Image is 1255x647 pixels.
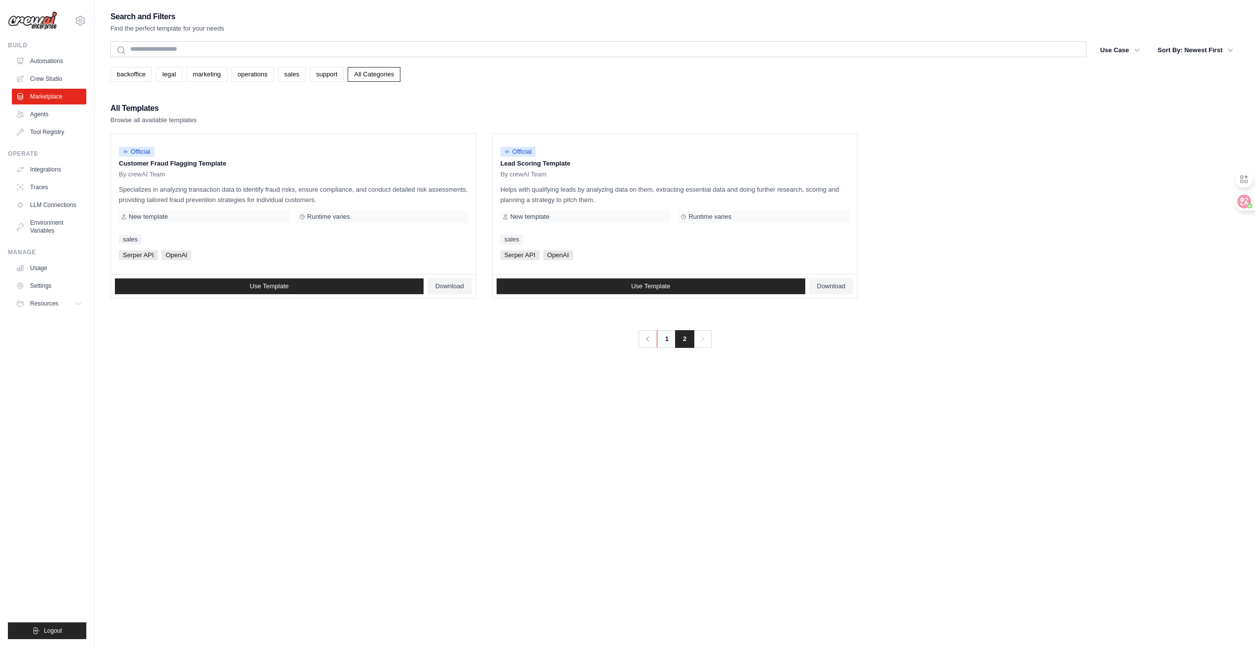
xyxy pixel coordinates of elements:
h2: All Templates [110,102,197,115]
a: LLM Connections [12,197,86,213]
button: Logout [8,622,86,639]
a: Use Template [497,278,805,294]
a: Agents [12,106,86,122]
span: Use Template [250,282,288,290]
span: Serper API [119,250,158,260]
a: sales [501,235,523,244]
p: Helps with qualifying leads by analyzing data on them, extracting essential data and doing furthe... [501,184,850,205]
img: Logo [8,11,57,30]
span: Resources [30,300,58,307]
span: OpenAI [162,250,191,260]
a: Usage [12,260,86,276]
nav: Pagination [638,330,712,348]
span: Download [817,282,846,290]
a: Marketplace [12,89,86,104]
span: Logout [44,627,62,635]
a: sales [119,235,142,244]
span: Serper API [501,250,539,260]
p: Find the perfect template for your needs [110,24,224,34]
a: Tool Registry [12,124,86,140]
button: Use Case [1094,41,1146,59]
a: support [310,67,344,82]
a: Download [428,278,472,294]
span: OpenAI [543,250,573,260]
span: Official [119,147,154,157]
a: Settings [12,278,86,294]
div: Manage [8,248,86,256]
p: Customer Fraud Flagging Template [119,159,468,169]
span: Runtime varies [307,213,350,221]
a: sales [278,67,306,82]
a: Download [809,278,854,294]
button: Sort By: Newest First [1152,41,1239,59]
span: New template [510,213,549,221]
a: Integrations [12,162,86,177]
span: Official [501,147,536,157]
h2: Search and Filters [110,10,224,24]
a: Environment Variables [12,215,86,238]
span: By crewAI Team [119,170,165,178]
a: Use Template [115,278,424,294]
span: By crewAI Team [501,170,547,178]
a: legal [156,67,182,82]
span: Runtime varies [688,213,731,221]
a: marketing [186,67,227,82]
a: All Categories [348,67,400,82]
a: Crew Studio [12,71,86,87]
span: New template [129,213,168,221]
a: Automations [12,53,86,69]
span: 2 [675,330,694,348]
button: Resources [12,296,86,311]
a: backoffice [110,67,152,82]
span: Use Template [631,282,670,290]
a: Traces [12,179,86,195]
p: Browse all available templates [110,115,197,125]
a: operations [231,67,274,82]
span: Download [435,282,464,290]
p: Specializes in analyzing transaction data to identify fraud risks, ensure compliance, and conduct... [119,184,468,205]
a: 1 [657,330,677,348]
p: Lead Scoring Template [501,159,850,169]
div: Build [8,41,86,49]
div: Operate [8,150,86,158]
